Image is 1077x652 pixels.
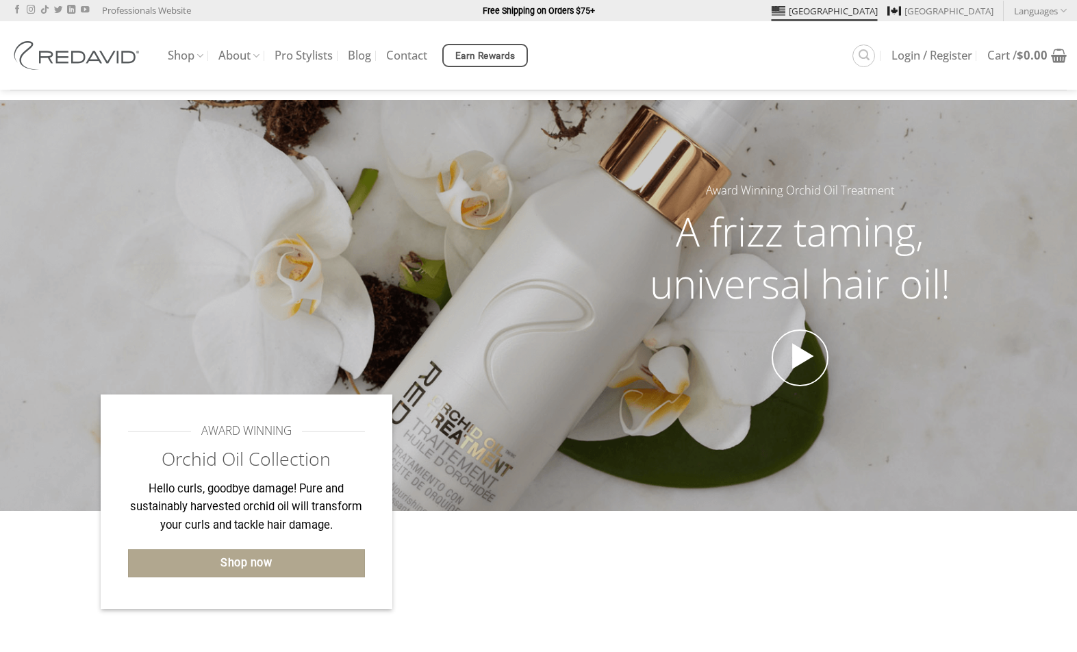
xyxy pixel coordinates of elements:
[852,45,875,67] a: Search
[772,1,878,21] a: [GEOGRAPHIC_DATA]
[891,43,972,68] a: Login / Register
[220,554,272,572] span: Shop now
[987,50,1048,61] span: Cart /
[81,5,89,15] a: Follow on YouTube
[10,41,147,70] img: REDAVID Salon Products | United States
[348,43,371,68] a: Blog
[624,181,977,200] h5: Award Winning Orchid Oil Treatment
[13,5,21,15] a: Follow on Facebook
[887,1,993,21] a: [GEOGRAPHIC_DATA]
[201,422,292,440] span: AWARD WINNING
[54,5,62,15] a: Follow on Twitter
[442,44,528,67] a: Earn Rewards
[168,42,203,69] a: Shop
[624,205,977,309] h2: A frizz taming, universal hair oil!
[275,43,333,68] a: Pro Stylists
[987,40,1067,71] a: Cart /$0.00
[128,549,366,577] a: Shop now
[1017,47,1048,63] bdi: 0.00
[455,49,516,64] span: Earn Rewards
[40,5,49,15] a: Follow on TikTok
[891,50,972,61] span: Login / Register
[1014,1,1067,21] a: Languages
[1017,47,1024,63] span: $
[128,447,366,471] h2: Orchid Oil Collection
[128,480,366,535] p: Hello curls, goodbye damage! Pure and sustainably harvested orchid oil will transform your curls ...
[386,43,427,68] a: Contact
[483,5,595,16] strong: Free Shipping on Orders $75+
[67,5,75,15] a: Follow on LinkedIn
[27,5,35,15] a: Follow on Instagram
[218,42,259,69] a: About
